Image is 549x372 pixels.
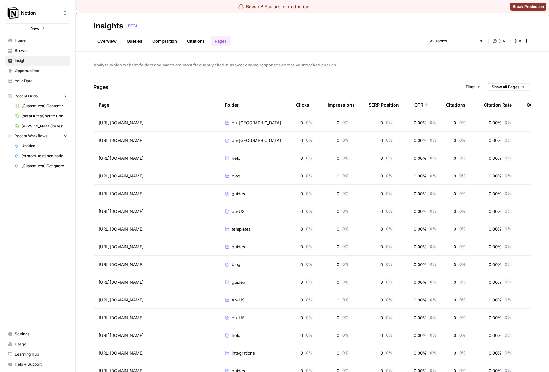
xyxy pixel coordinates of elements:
span: 0 [454,297,456,303]
span: 0 % [504,191,512,196]
span: 0 % [429,120,437,126]
span: 0 [300,155,303,161]
a: Pages [211,36,231,46]
span: [URL][DOMAIN_NAME] [99,297,144,303]
span: 0 % [459,332,466,338]
span: 0.00% [489,208,502,214]
a: [custom-test] non notion page research [12,151,70,161]
span: 0.00% [489,332,502,338]
span: 0 % [504,208,512,214]
span: 0 % [305,350,313,356]
span: 0.00% [414,173,427,179]
span: [URL][DOMAIN_NAME] [99,137,144,144]
button: Workspace: Notion [5,5,70,21]
span: 0 % [459,208,466,214]
span: 0 [337,208,339,214]
span: 0 % [429,262,437,267]
span: 0 [337,226,339,232]
img: Notion Logo [7,7,19,19]
span: 0 [380,226,383,232]
span: 0 [300,137,303,144]
span: en-[GEOGRAPHIC_DATA] [232,137,281,144]
span: 0.00% [414,332,427,338]
div: CTR [414,96,428,114]
span: 0 % [305,244,313,250]
span: 0 [454,350,456,356]
span: [URL][DOMAIN_NAME] [99,244,144,250]
span: 0 [380,279,383,285]
span: 0 % [429,191,437,196]
span: 0 [454,332,456,338]
input: All Topics [430,38,477,44]
span: 0 % [459,191,466,196]
span: 0 [300,244,303,250]
span: 0 [300,350,303,356]
span: 0 % [429,208,437,214]
span: templates [232,226,251,232]
span: Break Production [513,4,544,9]
span: 0 % [385,226,393,232]
span: 0 [454,244,456,250]
span: guides [232,244,245,250]
span: 0 [300,120,303,126]
span: 0 % [504,297,512,303]
span: 0 [337,314,339,321]
span: 0.00% [489,244,502,250]
span: [Custom test] Content creation flow [21,103,68,109]
span: [URL][DOMAIN_NAME] [99,261,144,268]
button: Recent Workflows [5,131,70,141]
span: 0.00% [489,350,502,356]
span: 0 % [342,315,349,320]
span: 0 [380,137,383,144]
span: 0 [454,261,456,268]
a: Insights [5,56,70,66]
div: Citations [446,96,466,114]
span: Learning Hub [15,351,68,357]
button: New [5,23,70,33]
span: Analyze which website folders and pages are most frequently cited in answer engine responses acro... [94,62,531,68]
span: [URL][DOMAIN_NAME] [99,332,144,338]
span: 0.00% [414,155,427,161]
span: Opportunities [15,68,68,74]
span: 0 % [305,138,313,143]
a: [default test] Write Content Briefs [12,111,70,121]
span: Recent Grids [15,93,38,99]
div: SERP Position [369,96,399,114]
span: 0 [337,332,339,338]
span: 0 % [459,173,466,179]
span: 0.00% [489,297,502,303]
span: 0 % [504,279,512,285]
span: 0 % [504,262,512,267]
a: Settings [5,329,70,339]
div: Queries [527,96,544,114]
div: Page [99,96,109,114]
span: Browse [15,48,68,53]
span: 0 [337,297,339,303]
span: 0 [337,120,339,126]
span: 0 % [342,350,349,356]
span: 0 [454,137,456,144]
span: 0 % [429,315,437,320]
span: 0 % [385,173,393,179]
span: 0 [454,173,456,179]
span: 0 % [429,350,437,356]
span: 0.00% [414,279,427,285]
span: 0 % [385,262,393,267]
span: 0.00% [414,226,427,232]
div: BETA [126,23,140,29]
span: 0 [454,155,456,161]
span: 0 [300,297,303,303]
span: Show all Pages [492,84,520,90]
span: New [30,25,39,31]
span: 0 % [459,297,466,303]
span: Untitled [21,143,68,149]
span: 0 % [342,173,349,179]
span: 0 % [429,332,437,338]
span: 0 % [342,297,349,303]
a: [PERSON_NAME]'s test Grid [12,121,70,131]
span: 0 % [429,297,437,303]
span: [URL][DOMAIN_NAME] [99,314,144,321]
span: blog [232,261,240,268]
a: Your Data [5,76,70,86]
span: 0.00% [489,190,502,197]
